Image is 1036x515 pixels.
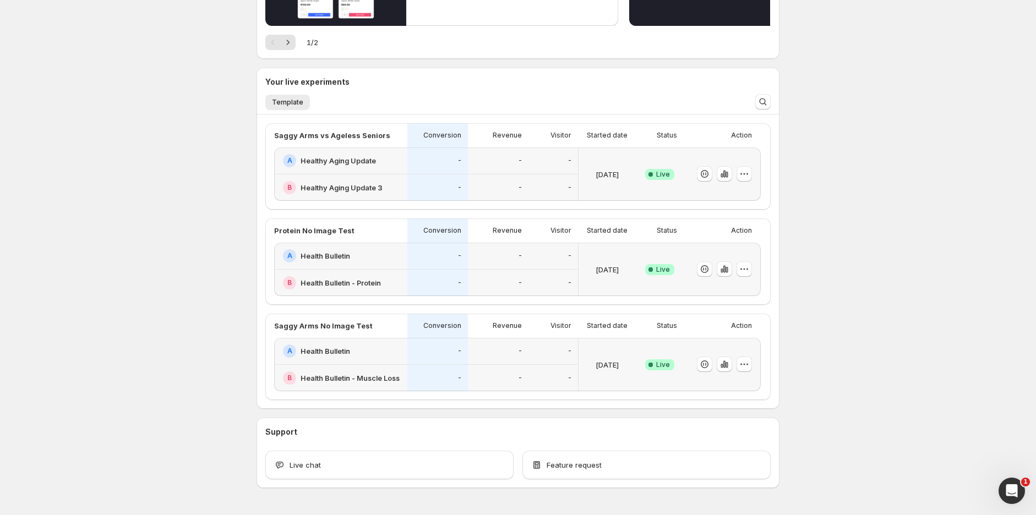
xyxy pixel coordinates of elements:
[587,226,628,235] p: Started date
[287,156,292,165] h2: A
[731,321,752,330] p: Action
[568,278,571,287] p: -
[458,156,461,165] p: -
[423,321,461,330] p: Conversion
[272,98,303,107] span: Template
[274,130,390,141] p: Saggy Arms vs Ageless Seniors
[458,347,461,355] p: -
[301,250,350,261] h2: Health Bulletin
[656,170,670,179] span: Live
[290,459,321,470] span: Live chat
[287,374,292,382] h2: B
[301,372,400,383] h2: Health Bulletin - Muscle Loss
[596,169,619,180] p: [DATE]
[656,265,670,274] span: Live
[307,37,318,48] span: 1 / 2
[519,251,522,260] p: -
[301,346,350,357] h2: Health Bulletin
[274,225,355,236] p: Protein No Image Test
[568,251,571,260] p: -
[596,264,619,275] p: [DATE]
[657,226,677,235] p: Status
[999,478,1025,504] iframe: Intercom live chat
[287,251,292,260] h2: A
[458,374,461,382] p: -
[301,155,376,166] h2: Healthy Aging Update
[287,278,292,287] h2: B
[423,226,461,235] p: Conversion
[656,360,670,369] span: Live
[287,183,292,192] h2: B
[423,131,461,140] p: Conversion
[265,76,350,87] h3: Your live experiments
[587,131,628,140] p: Started date
[493,226,522,235] p: Revenue
[550,131,571,140] p: Visitor
[287,347,292,355] h2: A
[568,183,571,192] p: -
[731,226,752,235] p: Action
[493,131,522,140] p: Revenue
[568,374,571,382] p: -
[519,347,522,355] p: -
[731,131,752,140] p: Action
[519,374,522,382] p: -
[274,320,373,331] p: Saggy Arms No Image Test
[568,347,571,355] p: -
[755,94,771,109] button: Search and filter results
[519,183,522,192] p: -
[493,321,522,330] p: Revenue
[265,426,297,437] h3: Support
[596,359,619,370] p: [DATE]
[265,35,296,50] nav: Pagination
[519,156,522,165] p: -
[280,35,296,50] button: Next
[458,251,461,260] p: -
[587,321,628,330] p: Started date
[519,278,522,287] p: -
[458,278,461,287] p: -
[550,321,571,330] p: Visitor
[458,183,461,192] p: -
[301,277,381,288] h2: Health Bulletin - Protein
[1021,478,1030,486] span: 1
[568,156,571,165] p: -
[301,182,383,193] h2: Healthy Aging Update 3
[547,459,602,470] span: Feature request
[550,226,571,235] p: Visitor
[657,321,677,330] p: Status
[657,131,677,140] p: Status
